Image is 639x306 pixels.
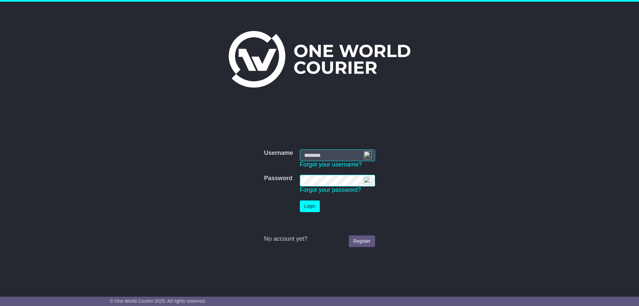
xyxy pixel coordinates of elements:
img: npw-badge-icon-locked.svg [364,177,372,185]
label: Username [264,150,293,157]
img: One World [229,31,410,88]
a: Register [349,235,375,247]
img: npw-badge-icon-locked.svg [364,151,372,159]
span: © One World Courier 2025. All rights reserved. [110,298,206,304]
a: Forgot your password? [300,186,361,193]
button: Login [300,200,320,212]
div: No account yet? [264,235,375,243]
a: Forgot your username? [300,161,362,168]
label: Password [264,175,292,182]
